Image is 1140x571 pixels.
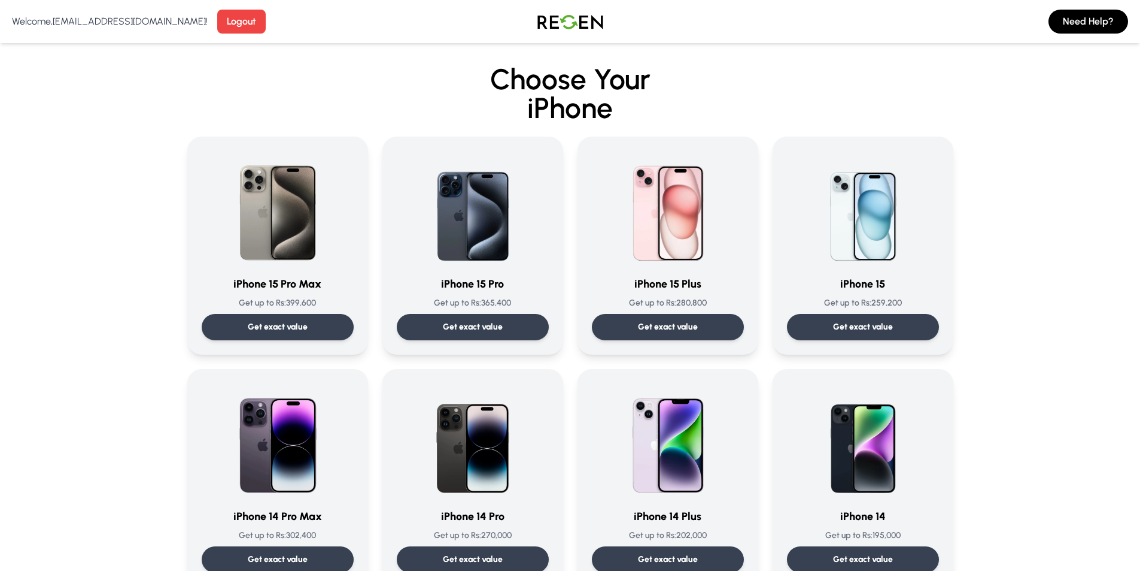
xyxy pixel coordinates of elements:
[787,276,939,292] h3: iPhone 15
[397,508,549,525] h3: iPhone 14 Pro
[787,508,939,525] h3: iPhone 14
[443,554,503,566] p: Get exact value
[592,297,744,309] p: Get up to Rs: 280,800
[220,383,335,499] img: iPhone 14 Pro Max
[638,321,698,333] p: Get exact value
[202,276,354,292] h3: iPhone 15 Pro Max
[202,508,354,525] h3: iPhone 14 Pro Max
[805,151,920,266] img: iPhone 15
[217,10,266,34] button: Logout
[415,151,530,266] img: iPhone 15 Pro
[220,151,335,266] img: iPhone 15 Pro Max
[1048,10,1128,34] button: Need Help?
[592,508,744,525] h3: iPhone 14 Plus
[397,530,549,542] p: Get up to Rs: 270,000
[397,297,549,309] p: Get up to Rs: 365,400
[490,62,650,96] span: Choose Your
[833,554,893,566] p: Get exact value
[415,383,530,499] img: iPhone 14 Pro
[787,297,939,309] p: Get up to Rs: 259,200
[638,554,698,566] p: Get exact value
[592,530,744,542] p: Get up to Rs: 202,000
[202,297,354,309] p: Get up to Rs: 399,600
[443,321,503,333] p: Get exact value
[610,151,725,266] img: iPhone 15 Plus
[202,530,354,542] p: Get up to Rs: 302,400
[592,276,744,292] h3: iPhone 15 Plus
[610,383,725,499] img: iPhone 14 Plus
[248,554,308,566] p: Get exact value
[805,383,920,499] img: iPhone 14
[12,14,208,29] p: Welcome, [EMAIL_ADDRESS][DOMAIN_NAME] !
[248,321,308,333] p: Get exact value
[787,530,939,542] p: Get up to Rs: 195,000
[833,321,893,333] p: Get exact value
[397,276,549,292] h3: iPhone 15 Pro
[528,5,612,38] img: Logo
[123,93,1018,122] span: iPhone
